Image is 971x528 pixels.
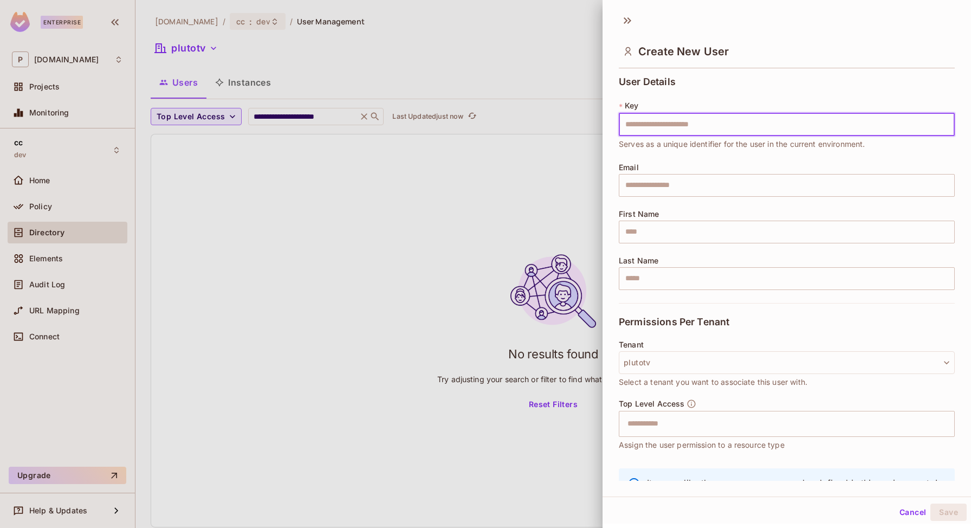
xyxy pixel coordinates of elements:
button: Save [930,504,967,521]
span: Top Level Access [619,400,684,408]
span: First Name [619,210,659,218]
span: Key [625,101,638,110]
span: User Details [619,76,676,87]
p: It seems like there are no resource roles defined in this environment. In order to assign resourc... [647,477,946,513]
button: Open [949,422,951,424]
span: Tenant [619,340,644,349]
span: Serves as a unique identifier for the user in the current environment. [619,138,865,150]
span: Permissions Per Tenant [619,317,729,327]
button: Cancel [895,504,930,521]
span: Assign the user permission to a resource type [619,439,785,451]
span: Email [619,163,639,172]
span: Last Name [619,256,658,265]
span: Create New User [638,45,729,58]
button: plutotv [619,351,955,374]
span: Select a tenant you want to associate this user with. [619,376,807,388]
